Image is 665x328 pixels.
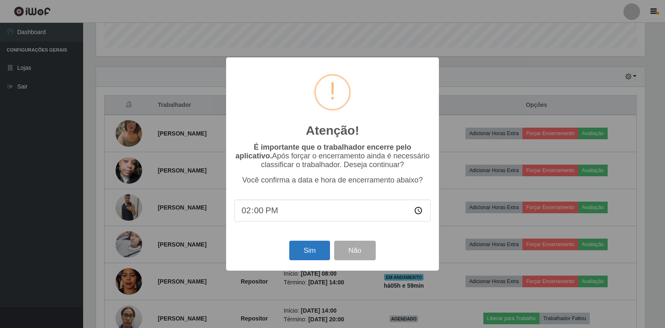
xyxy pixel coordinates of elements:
p: Você confirma a data e hora de encerramento abaixo? [234,176,431,185]
p: Após forçar o encerramento ainda é necessário classificar o trabalhador. Deseja continuar? [234,143,431,169]
b: É importante que o trabalhador encerre pelo aplicativo. [235,143,411,160]
h2: Atenção! [306,123,359,138]
button: Não [334,241,375,260]
button: Sim [289,241,330,260]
